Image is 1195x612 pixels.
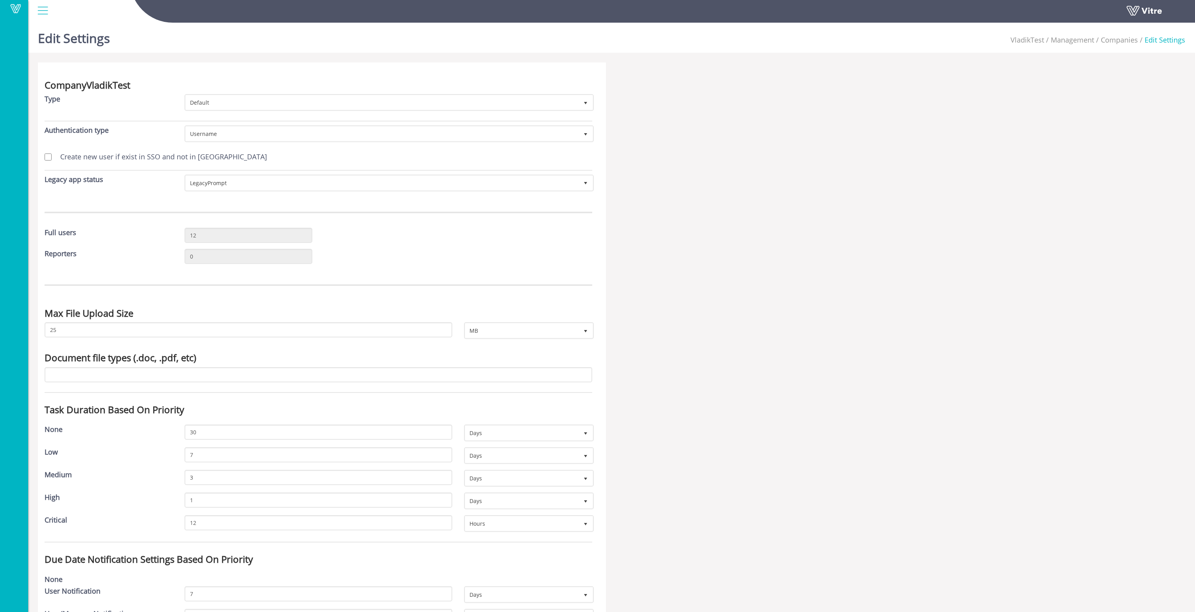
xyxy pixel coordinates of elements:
span: Hours [465,516,579,530]
label: Reporters [45,249,77,259]
span: select [579,176,593,190]
li: Management [1044,35,1094,45]
span: MB [465,323,579,337]
h3: Due Date Notification Settings Based On Priority [45,554,592,564]
label: Medium [45,470,72,480]
span: select [579,494,593,508]
label: Create new user if exist in SSO and not in [GEOGRAPHIC_DATA] [52,152,267,162]
span: Default [186,95,579,109]
h3: Task Duration Based On Priority [45,405,592,415]
span: select [579,516,593,530]
label: None [45,575,63,585]
span: Days [465,494,579,508]
span: select [579,471,593,485]
h3: Company [45,80,592,90]
label: None [45,425,63,435]
li: Edit Settings [1138,35,1185,45]
span: Days [465,448,579,462]
input: Create new user if exist in SSO and not in [GEOGRAPHIC_DATA] [45,153,52,161]
h3: Document file types (.doc, .pdf, etc) [45,353,592,363]
h3: Max File Upload Size [45,308,592,318]
span: 205 [86,79,130,91]
label: Type [45,94,60,104]
span: Days [465,587,579,601]
label: Full users [45,228,76,238]
span: 205 [1010,35,1044,45]
span: Username [186,127,579,141]
a: Companies [1101,35,1138,45]
span: Days [465,471,579,485]
span: select [579,426,593,440]
label: Critical [45,515,67,525]
label: Low [45,447,58,457]
span: select [579,127,593,141]
span: select [579,448,593,462]
span: Days [465,426,579,440]
span: select [579,95,593,109]
label: High [45,492,60,503]
span: select [579,323,593,337]
label: User Notification [45,586,100,596]
span: LegacyPrompt [186,176,579,190]
label: Legacy app status [45,175,103,185]
h1: Edit Settings [38,20,110,53]
label: Authentication type [45,125,109,136]
span: select [579,587,593,601]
